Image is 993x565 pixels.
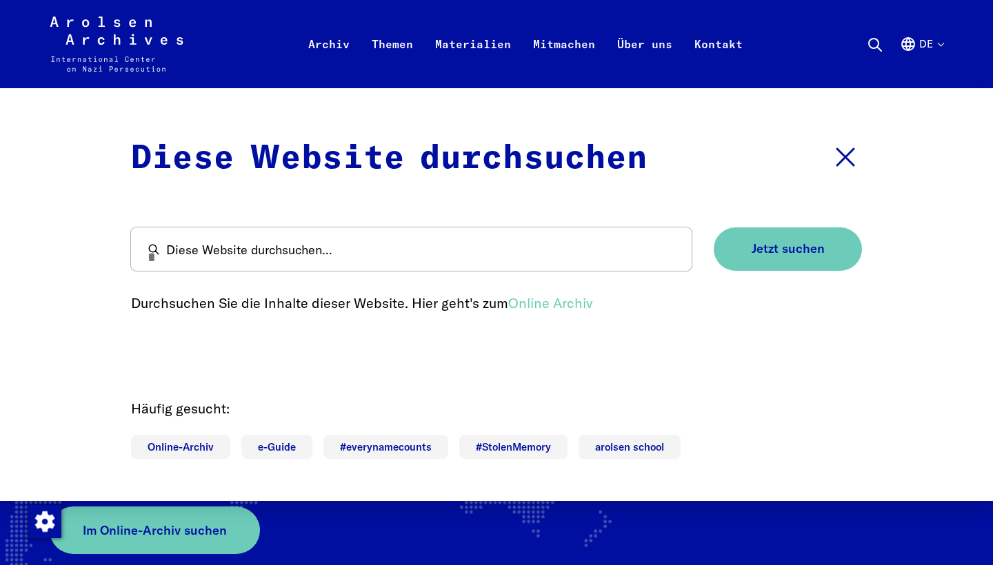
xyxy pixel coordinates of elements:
[83,521,227,540] span: Im Online-Archiv suchen
[683,33,754,88] a: Kontakt
[131,435,230,459] a: Online-Archiv
[361,33,424,88] a: Themen
[424,33,522,88] a: Materialien
[579,435,681,459] a: arolsen school
[752,242,825,256] span: Jetzt suchen
[28,505,61,538] img: Zustimmung ändern
[131,134,648,183] p: Diese Website durchsuchen
[241,435,312,459] a: e-Guide
[50,506,260,554] a: Im Online-Archiv suchen
[714,227,862,271] button: Jetzt suchen
[522,33,606,88] a: Mitmachen
[297,17,754,72] nav: Primär
[323,435,448,459] a: #everynamecounts
[459,435,568,459] a: #StolenMemory
[131,293,862,314] p: Durchsuchen Sie die Inhalte dieser Website. Hier geht's zum
[131,398,862,419] p: Häufig gesucht:
[606,33,683,88] a: Über uns
[297,33,361,88] a: Archiv
[900,36,943,85] button: Deutsch, Sprachauswahl
[508,294,592,311] a: Online Archiv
